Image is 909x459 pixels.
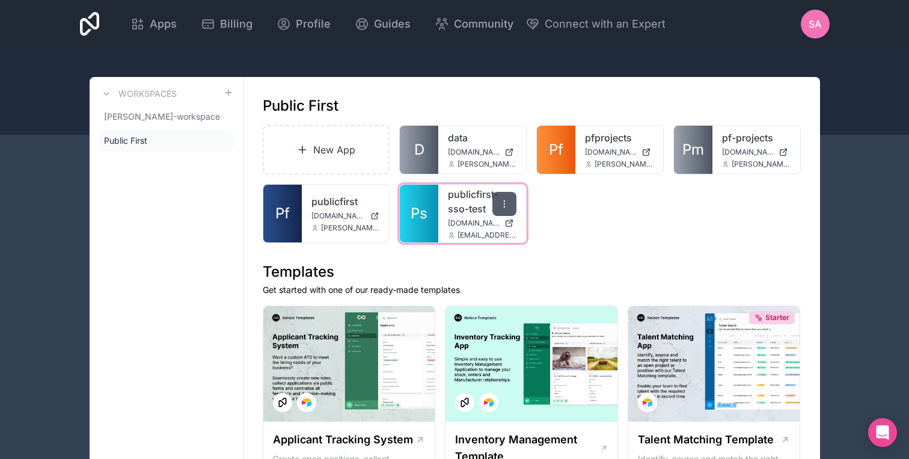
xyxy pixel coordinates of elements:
h1: Public First [263,96,338,116]
a: pf-projects [722,131,791,145]
span: SA [809,17,821,31]
p: Get started with one of our ready-made templates [263,284,801,296]
h1: Talent Matching Template [638,431,774,448]
span: Apps [150,16,177,32]
span: Pf [275,204,290,223]
span: Community [454,16,513,32]
a: Pf [263,185,302,242]
span: [DOMAIN_NAME] [448,147,500,157]
span: D [414,140,424,159]
button: Connect with an Expert [525,16,666,32]
a: [DOMAIN_NAME] [448,218,516,228]
a: Profile [267,11,340,37]
a: [DOMAIN_NAME] [585,147,653,157]
img: Airtable Logo [302,398,311,407]
span: [DOMAIN_NAME] [448,218,500,228]
a: Pm [674,126,712,174]
a: Ps [400,185,438,242]
a: Billing [191,11,262,37]
span: [DOMAIN_NAME] [585,147,637,157]
a: [PERSON_NAME]-workspace [99,106,233,128]
a: Workspaces [99,87,177,101]
a: publicfirst-sso-test [448,187,516,216]
a: Public First [99,130,233,152]
span: Billing [220,16,252,32]
span: [DOMAIN_NAME] [722,147,774,157]
h3: Workspaces [118,88,177,100]
a: Pf [537,126,575,174]
a: pfprojects [585,131,653,145]
img: Airtable Logo [643,398,652,407]
h1: Templates [263,262,801,282]
span: [PERSON_NAME]-workspace [104,111,220,123]
span: Pf [549,140,563,159]
a: [DOMAIN_NAME] [448,147,516,157]
a: [DOMAIN_NAME] [311,211,380,221]
span: Ps [411,204,427,223]
span: [DOMAIN_NAME] [311,211,366,221]
span: Guides [374,16,411,32]
span: Starter [765,313,789,322]
a: data [448,131,516,145]
span: Connect with an Expert [545,16,666,32]
span: [EMAIL_ADDRESS][DOMAIN_NAME] [458,230,516,240]
span: Profile [296,16,331,32]
span: [PERSON_NAME][EMAIL_ADDRESS][DOMAIN_NAME] [595,159,653,169]
a: D [400,126,438,174]
a: [DOMAIN_NAME] [722,147,791,157]
a: Guides [345,11,420,37]
span: Public First [104,135,147,147]
span: Pm [682,140,704,159]
span: [PERSON_NAME][EMAIL_ADDRESS][DOMAIN_NAME] [732,159,791,169]
span: [PERSON_NAME][EMAIL_ADDRESS][DOMAIN_NAME] [321,223,380,233]
a: Apps [121,11,186,37]
img: Airtable Logo [484,398,494,407]
span: [PERSON_NAME][EMAIL_ADDRESS][DOMAIN_NAME] [458,159,516,169]
a: New App [263,125,390,174]
a: publicfirst [311,194,380,209]
a: Community [425,11,523,37]
h1: Applicant Tracking System [273,431,413,448]
div: Open Intercom Messenger [868,418,897,447]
